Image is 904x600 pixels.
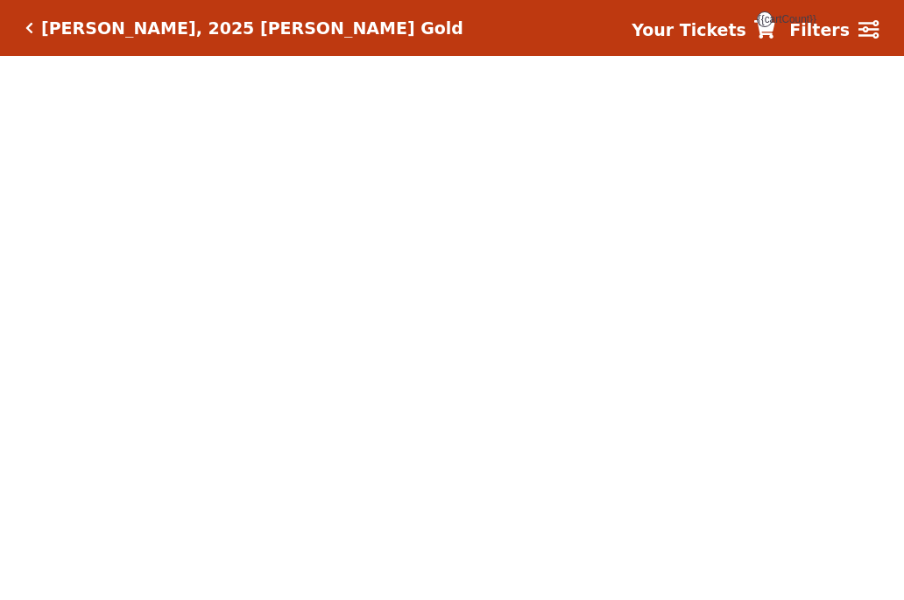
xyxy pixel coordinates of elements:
a: Filters [789,18,879,43]
a: Click here to go back to filters [25,22,33,34]
strong: Your Tickets [632,20,746,39]
strong: Filters [789,20,850,39]
span: {{cartCount}} [757,11,773,27]
h5: [PERSON_NAME], 2025 [PERSON_NAME] Gold [41,18,463,39]
a: Your Tickets {{cartCount}} [632,18,775,43]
